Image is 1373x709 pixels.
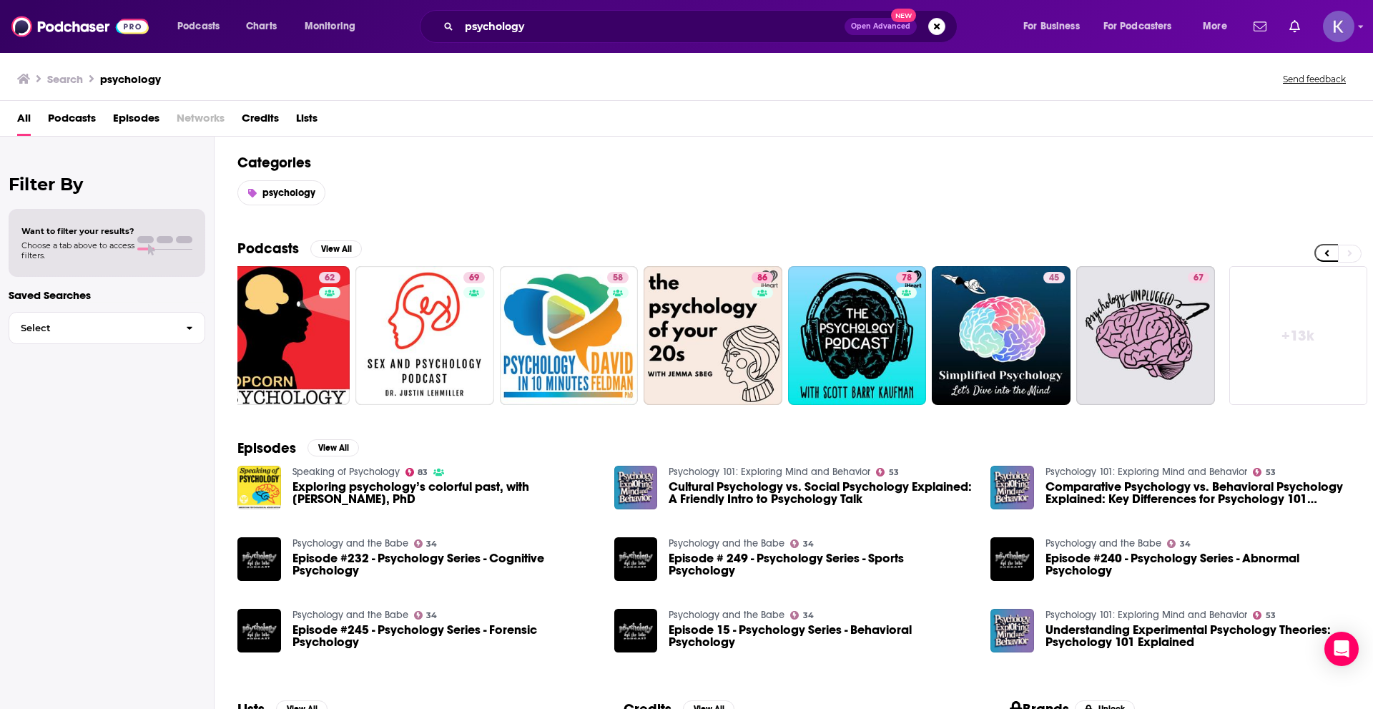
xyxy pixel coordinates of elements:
a: EpisodesView All [237,439,359,457]
img: Podchaser - Follow, Share and Rate Podcasts [11,13,149,40]
span: 58 [613,271,623,285]
a: 86 [752,272,773,283]
img: User Profile [1323,11,1354,42]
span: Episode #240 - Psychology Series - Abnormal Psychology [1045,552,1350,577]
a: Show notifications dropdown [1284,14,1306,39]
span: Choose a tab above to access filters. [21,240,134,260]
button: open menu [295,15,374,38]
p: Saved Searches [9,288,205,302]
span: 53 [889,469,899,476]
a: Episode #232 - Psychology Series - Cognitive Psychology [292,552,597,577]
a: 67 [1188,272,1209,283]
a: 78 [788,266,927,405]
img: Episode 15 - Psychology Series - Behavioral Psychology [614,609,658,652]
a: 69 [463,272,485,283]
a: 45 [1043,272,1065,283]
span: psychology [262,187,315,199]
span: 86 [757,271,767,285]
span: 34 [426,612,437,619]
img: Episode # 249 - Psychology Series - Sports Psychology [614,537,658,581]
div: Search podcasts, credits, & more... [433,10,971,43]
img: Cultural Psychology vs. Social Psychology Explained: A Friendly Intro to Psychology Talk [614,466,658,509]
span: 53 [1266,612,1276,619]
span: 67 [1194,271,1204,285]
span: Logged in as kpearson13190 [1323,11,1354,42]
a: Cultural Psychology vs. Social Psychology Explained: A Friendly Intro to Psychology Talk [669,481,973,505]
h2: Categories [237,154,1350,172]
button: Select [9,312,205,344]
a: All [17,107,31,136]
span: Want to filter your results? [21,226,134,236]
span: Exploring psychology’s colorful past, with [PERSON_NAME], PhD [292,481,597,505]
span: 34 [803,612,814,619]
a: Episode 15 - Psychology Series - Behavioral Psychology [669,624,973,648]
a: PodcastsView All [237,240,362,258]
input: Search podcasts, credits, & more... [459,15,845,38]
h2: Podcasts [237,240,299,258]
a: Speaking of Psychology [292,466,400,478]
span: For Podcasters [1103,16,1172,36]
span: 34 [1180,541,1191,547]
span: Monitoring [305,16,355,36]
a: Psychology and the Babe [292,537,408,549]
a: Comparative Psychology vs. Behavioral Psychology Explained: Key Differences for Psychology 101 Le... [1045,481,1350,505]
button: open menu [1094,15,1193,38]
span: 78 [902,271,912,285]
h3: Search [47,72,83,86]
a: 53 [1253,468,1276,476]
button: Open AdvancedNew [845,18,917,35]
a: psychology [237,180,325,205]
span: Select [9,323,174,333]
span: Networks [177,107,225,136]
a: Charts [237,15,285,38]
a: 58 [500,266,639,405]
a: Understanding Experimental Psychology Theories: Psychology 101 Explained [1045,624,1350,648]
a: Credits [242,107,279,136]
img: Episode #240 - Psychology Series - Abnormal Psychology [990,537,1034,581]
a: 34 [414,539,438,548]
div: Open Intercom Messenger [1324,632,1359,666]
h3: psychology [100,72,161,86]
a: Comparative Psychology vs. Behavioral Psychology Explained: Key Differences for Psychology 101 Le... [990,466,1034,509]
a: 45 [932,266,1071,405]
h2: Filter By [9,174,205,195]
button: View All [307,439,359,456]
button: open menu [1193,15,1245,38]
a: Episodes [113,107,159,136]
span: 34 [803,541,814,547]
a: Podcasts [48,107,96,136]
span: Charts [246,16,277,36]
span: Open Advanced [851,23,910,30]
a: 34 [1167,539,1191,548]
span: More [1203,16,1227,36]
button: open menu [167,15,238,38]
a: 34 [790,611,814,620]
a: Exploring psychology’s colorful past, with Dr. Cathy Faye, PhD [292,481,597,505]
a: +13k [1229,266,1368,405]
img: Episode #245 - Psychology Series - Forensic Psychology [237,609,281,652]
a: 53 [1253,611,1276,620]
span: 69 [469,271,479,285]
h2: Episodes [237,439,296,457]
a: 53 [876,468,899,476]
span: 83 [418,469,428,476]
a: Episode #245 - Psychology Series - Forensic Psychology [292,624,597,648]
button: open menu [1013,15,1098,38]
a: Psychology and the Babe [292,609,408,621]
a: Psychology and the Babe [1045,537,1161,549]
span: For Business [1023,16,1080,36]
a: Psychology and the Babe [669,537,784,549]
